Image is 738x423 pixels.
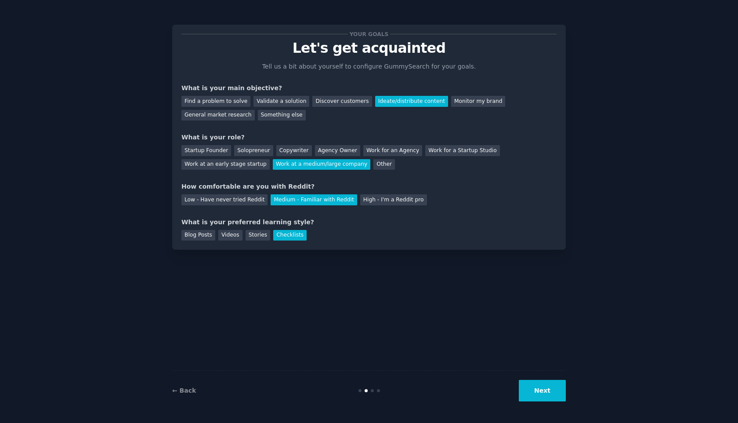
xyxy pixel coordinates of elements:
div: Stories [246,230,270,241]
div: Work for an Agency [363,145,422,156]
div: Checklists [273,230,307,241]
div: What is your main objective? [181,84,557,93]
div: Validate a solution [253,96,309,107]
div: Find a problem to solve [181,96,250,107]
div: Startup Founder [181,145,231,156]
div: How comfortable are you with Reddit? [181,182,557,191]
div: Discover customers [312,96,372,107]
div: Agency Owner [315,145,360,156]
div: What is your role? [181,133,557,142]
div: Other [373,159,395,170]
div: Something else [258,110,306,121]
p: Tell us a bit about yourself to configure GummySearch for your goals. [258,62,480,71]
div: Medium - Familiar with Reddit [271,194,357,205]
div: Ideate/distribute content [375,96,448,107]
p: Let's get acquainted [181,40,557,56]
div: Solopreneur [234,145,273,156]
div: Videos [218,230,242,241]
div: Blog Posts [181,230,215,241]
div: What is your preferred learning style? [181,218,557,227]
div: High - I'm a Reddit pro [360,194,427,205]
div: Copywriter [276,145,312,156]
div: Work at an early stage startup [181,159,270,170]
div: Monitor my brand [451,96,505,107]
div: Low - Have never tried Reddit [181,194,268,205]
div: General market research [181,110,255,121]
div: Work for a Startup Studio [425,145,499,156]
div: Work at a medium/large company [273,159,370,170]
button: Next [519,380,566,401]
span: Your goals [348,29,390,39]
a: ← Back [172,387,196,394]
